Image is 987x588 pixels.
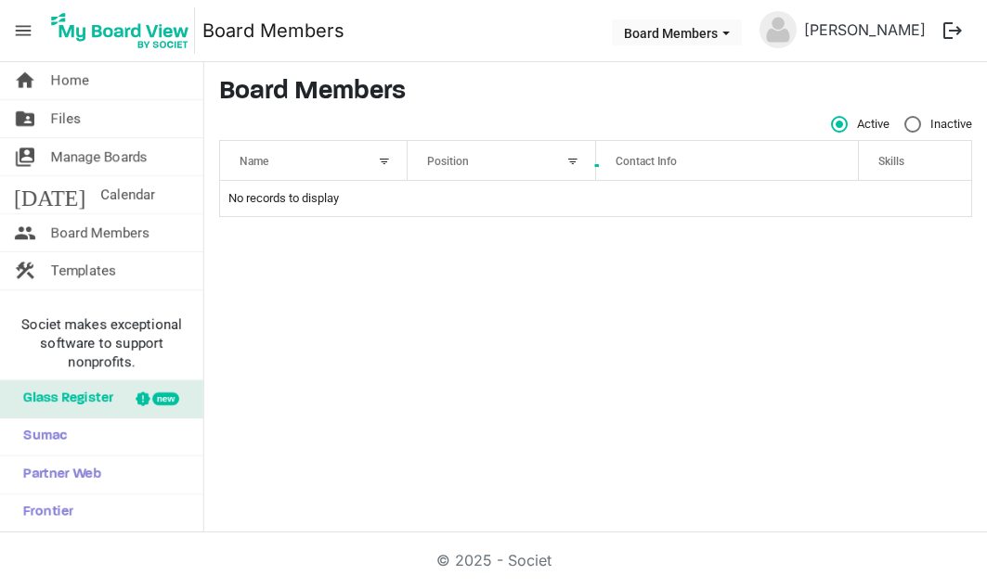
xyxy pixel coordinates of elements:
span: Partner Web [14,456,101,493]
span: Home [51,62,89,99]
span: Inactive [904,116,972,133]
span: folder_shared [14,100,36,137]
span: Calendar [100,176,155,213]
span: construction [14,252,36,289]
span: Glass Register [14,380,113,417]
span: home [14,62,36,99]
span: Frontier [14,494,73,531]
a: Board Members [202,12,344,49]
button: Board Members dropdownbutton [612,19,742,45]
a: [PERSON_NAME] [797,11,933,48]
span: Active [831,116,890,133]
span: menu [6,13,41,48]
span: Societ makes exceptional software to support nonprofits. [8,315,195,371]
span: Templates [51,252,116,289]
a: © 2025 - Societ [436,551,552,569]
span: Manage Boards [51,138,148,175]
span: Sumac [14,418,67,455]
div: new [152,392,179,405]
span: Board Members [51,214,149,251]
h3: Board Members [219,77,972,109]
span: people [14,214,36,251]
button: logout [933,11,972,50]
img: My Board View Logo [45,7,195,54]
img: no-profile-picture.svg [760,11,797,48]
a: My Board View Logo [45,7,202,54]
span: switch_account [14,138,36,175]
span: [DATE] [14,176,85,213]
span: Files [51,100,81,137]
